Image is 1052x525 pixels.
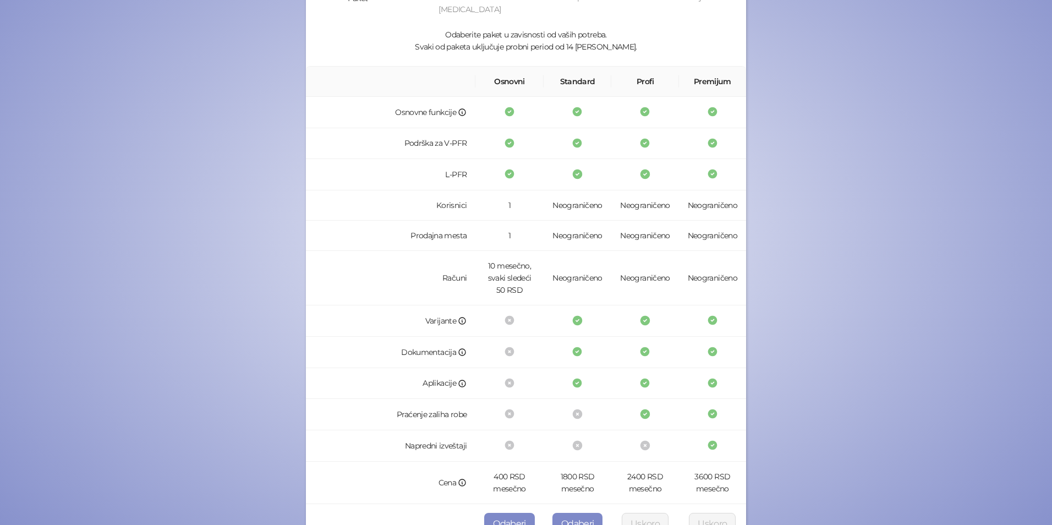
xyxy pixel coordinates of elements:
td: Neograničeno [544,221,612,251]
td: Neograničeno [679,190,746,221]
div: Odaberite paket u zavisnosti od vaših potreba. Svaki od paketa uključuje probni period od 14 [PER... [319,29,733,53]
td: L-PFR [306,159,475,190]
td: Neograničeno [611,221,678,251]
td: Neograničeno [611,251,678,305]
td: Varijante [306,305,475,337]
td: Neograničeno [611,190,678,221]
td: 1 [475,221,544,251]
th: Osnovni [475,67,544,97]
td: Neograničeno [544,190,612,221]
td: 2400 RSD mesečno [611,462,678,504]
td: Računi [306,251,475,305]
td: Cena [306,462,475,504]
td: Praćenje zaliha robe [306,399,475,430]
td: Prodajna mesta [306,221,475,251]
td: 1800 RSD mesečno [544,462,612,504]
td: Neograničeno [544,251,612,305]
td: Aplikacije [306,368,475,400]
td: Osnovne funkcije [306,97,475,128]
td: Napredni izveštaji [306,430,475,462]
td: Neograničeno [679,251,746,305]
td: Dokumentacija [306,337,475,368]
td: 1 [475,190,544,221]
td: Neograničeno [679,221,746,251]
td: Podrška za V-PFR [306,128,475,160]
th: Profi [611,67,678,97]
td: Korisnici [306,190,475,221]
th: Standard [544,67,612,97]
th: Premijum [679,67,746,97]
td: 400 RSD mesečno [475,462,544,504]
td: 10 mesečno, svaki sledeći 50 RSD [475,251,544,305]
td: 3600 RSD mesečno [679,462,746,504]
